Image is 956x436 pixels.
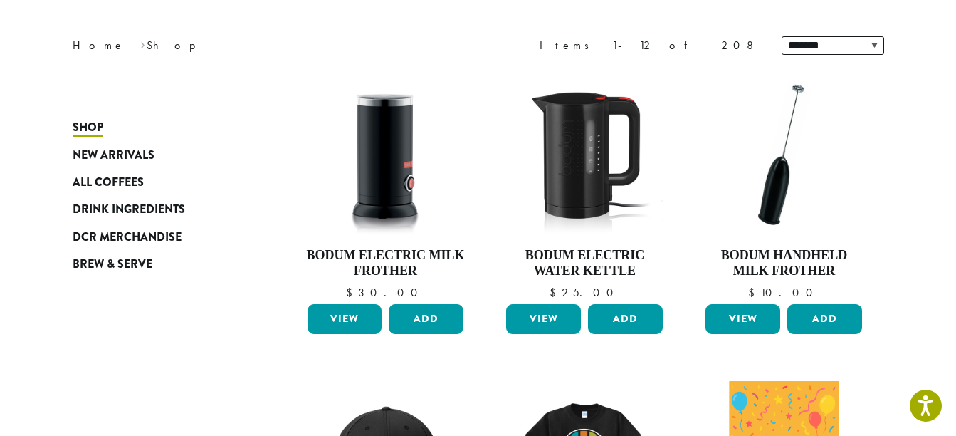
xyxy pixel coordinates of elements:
a: Drink Ingredients [73,196,243,223]
nav: Breadcrumb [73,37,457,54]
a: Home [73,38,125,53]
span: Brew & Serve [73,256,152,274]
button: Add [389,304,463,334]
a: All Coffees [73,169,243,196]
span: New Arrivals [73,147,154,165]
button: Add [588,304,663,334]
span: Drink Ingredients [73,201,185,219]
h4: Bodum Handheld Milk Frother [702,248,866,279]
a: View [705,304,780,334]
span: $ [550,285,562,300]
a: Bodum Electric Water Kettle $25.00 [503,73,666,299]
span: › [140,32,145,54]
div: Items 1-12 of 208 [540,37,760,54]
a: Shop [73,114,243,141]
a: View [308,304,382,334]
span: All Coffees [73,174,144,192]
h4: Bodum Electric Milk Frother [304,248,468,279]
span: Shop [73,119,103,137]
bdi: 30.00 [346,285,424,300]
img: DP3954.01-002.png [303,73,467,237]
bdi: 10.00 [748,285,819,300]
span: DCR Merchandise [73,229,182,246]
h4: Bodum Electric Water Kettle [503,248,666,279]
img: DP3955.01.png [503,73,666,237]
span: $ [748,285,760,300]
button: Add [787,304,862,334]
a: New Arrivals [73,141,243,168]
a: DCR Merchandise [73,224,243,251]
bdi: 25.00 [550,285,620,300]
img: DP3927.01-002.png [702,73,866,237]
span: $ [346,285,358,300]
a: Brew & Serve [73,251,243,278]
a: Bodum Electric Milk Frother $30.00 [304,73,468,299]
a: Bodum Handheld Milk Frother $10.00 [702,73,866,299]
a: View [506,304,581,334]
